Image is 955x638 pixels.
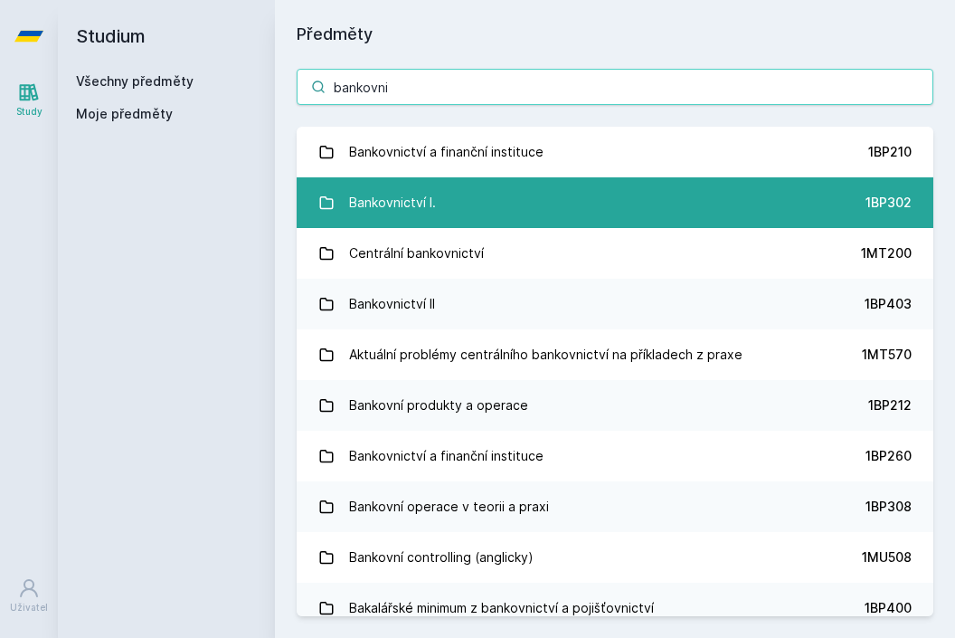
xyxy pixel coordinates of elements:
[865,498,912,516] div: 1BP308
[297,481,933,532] a: Bankovní operace v teorii a praxi 1BP308
[297,279,933,329] a: Bankovnictví II 1BP403
[297,127,933,177] a: Bankovnictví a finanční instituce 1BP210
[349,387,528,424] div: Bankovní produkty a operace
[349,134,544,170] div: Bankovnictví a finanční instituce
[349,286,435,322] div: Bankovnictví II
[10,601,48,614] div: Uživatel
[297,228,933,279] a: Centrální bankovnictví 1MT200
[76,73,194,89] a: Všechny předměty
[865,447,912,465] div: 1BP260
[4,72,54,128] a: Study
[349,539,534,576] div: Bankovní controlling (anglicky)
[868,396,912,414] div: 1BP212
[297,329,933,380] a: Aktuální problémy centrálního bankovnictví na příkladech z praxe 1MT570
[4,568,54,624] a: Uživatel
[297,532,933,583] a: Bankovní controlling (anglicky) 1MU508
[349,235,484,271] div: Centrální bankovnictví
[349,337,742,373] div: Aktuální problémy centrálního bankovnictví na příkladech z praxe
[861,244,912,262] div: 1MT200
[865,295,912,313] div: 1BP403
[865,599,912,617] div: 1BP400
[297,22,933,47] h1: Předměty
[349,185,436,221] div: Bankovnictví I.
[349,590,654,626] div: Bakalářské minimum z bankovnictví a pojišťovnictví
[16,105,43,119] div: Study
[349,438,544,474] div: Bankovnictví a finanční instituce
[862,548,912,567] div: 1MU508
[76,105,173,123] span: Moje předměty
[868,143,912,161] div: 1BP210
[297,431,933,481] a: Bankovnictví a finanční instituce 1BP260
[297,177,933,228] a: Bankovnictví I. 1BP302
[349,489,549,525] div: Bankovní operace v teorii a praxi
[297,69,933,105] input: Název nebo ident předmětu…
[865,194,912,212] div: 1BP302
[297,583,933,633] a: Bakalářské minimum z bankovnictví a pojišťovnictví 1BP400
[297,380,933,431] a: Bankovní produkty a operace 1BP212
[862,346,912,364] div: 1MT570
